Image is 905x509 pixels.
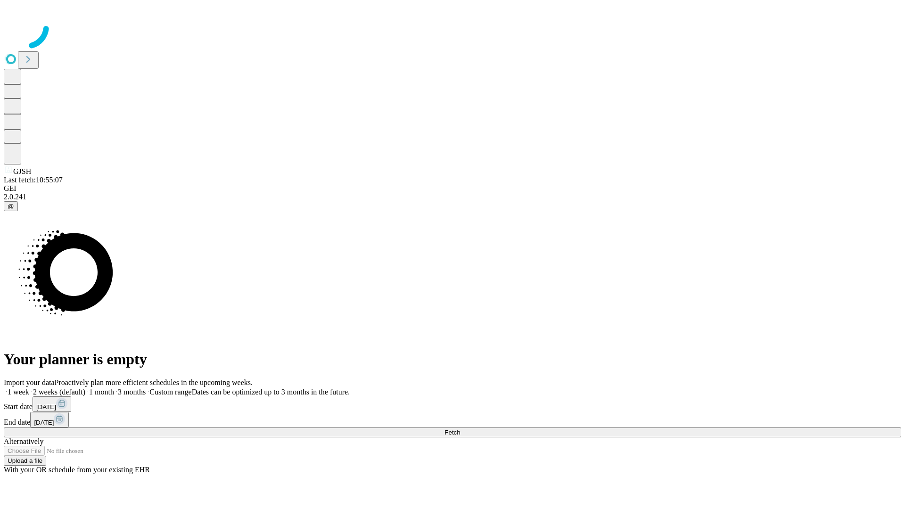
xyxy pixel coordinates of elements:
[4,412,901,427] div: End date
[4,176,63,184] span: Last fetch: 10:55:07
[33,388,85,396] span: 2 weeks (default)
[4,201,18,211] button: @
[4,396,901,412] div: Start date
[149,388,191,396] span: Custom range
[8,203,14,210] span: @
[118,388,146,396] span: 3 months
[33,396,71,412] button: [DATE]
[4,427,901,437] button: Fetch
[4,437,43,445] span: Alternatively
[34,419,54,426] span: [DATE]
[13,167,31,175] span: GJSH
[4,378,55,386] span: Import your data
[4,184,901,193] div: GEI
[444,429,460,436] span: Fetch
[4,193,901,201] div: 2.0.241
[89,388,114,396] span: 1 month
[30,412,69,427] button: [DATE]
[8,388,29,396] span: 1 week
[4,351,901,368] h1: Your planner is empty
[192,388,350,396] span: Dates can be optimized up to 3 months in the future.
[36,403,56,410] span: [DATE]
[4,466,150,474] span: With your OR schedule from your existing EHR
[55,378,253,386] span: Proactively plan more efficient schedules in the upcoming weeks.
[4,456,46,466] button: Upload a file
